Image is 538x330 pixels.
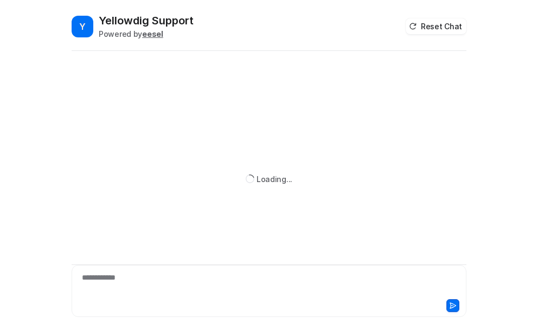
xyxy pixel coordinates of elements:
h2: Yellowdig Support [99,13,194,28]
button: Reset Chat [406,18,466,34]
b: eesel [142,29,163,38]
div: Loading... [257,173,292,185]
span: Y [72,16,93,37]
div: Powered by [99,28,194,40]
